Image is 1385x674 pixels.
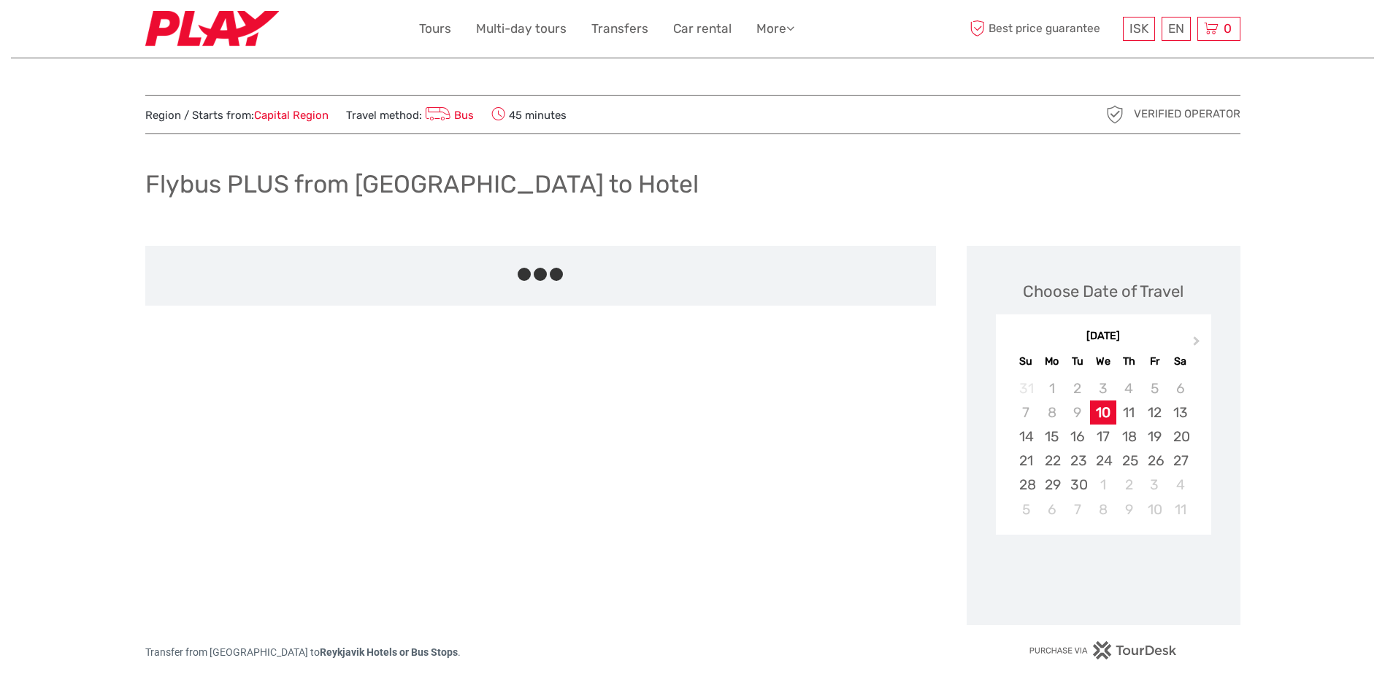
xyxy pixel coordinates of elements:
a: Transfers [591,18,648,39]
div: Tu [1064,352,1090,371]
div: Not available Sunday, September 7th, 2025 [1013,400,1039,425]
div: Choose Friday, September 19th, 2025 [1142,425,1167,449]
span: ISK [1129,21,1148,36]
div: Choose Saturday, October 4th, 2025 [1167,473,1193,497]
div: Choose Monday, September 15th, 2025 [1039,425,1064,449]
div: Choose Thursday, September 11th, 2025 [1116,400,1142,425]
div: Choose Sunday, September 14th, 2025 [1013,425,1039,449]
a: Tours [419,18,451,39]
span: Region / Starts from: [145,108,329,123]
button: Next Month [1186,333,1210,356]
div: Th [1116,352,1142,371]
div: Not available Wednesday, September 3rd, 2025 [1090,376,1116,400]
div: Choose Sunday, October 5th, 2025 [1013,497,1039,522]
div: Choose Tuesday, September 23rd, 2025 [1064,449,1090,473]
div: Not available Friday, September 5th, 2025 [1142,376,1167,400]
div: Choose Monday, September 29th, 2025 [1039,473,1064,497]
div: Choose Wednesday, September 10th, 2025 [1090,400,1116,425]
div: Choose Wednesday, September 24th, 2025 [1090,449,1116,473]
div: Not available Tuesday, September 2nd, 2025 [1064,376,1090,400]
span: Verified Operator [1134,106,1240,122]
img: verified_operator_grey_128.png [1103,103,1127,126]
a: Car rental [673,18,732,39]
div: Choose Monday, October 6th, 2025 [1039,497,1064,522]
div: Choose Saturday, September 27th, 2025 [1167,449,1193,473]
div: Not available Saturday, September 6th, 2025 [1167,376,1193,400]
div: Choose Saturday, September 13th, 2025 [1167,400,1193,425]
div: month 2025-09 [1000,376,1206,522]
div: Not available Tuesday, September 9th, 2025 [1064,400,1090,425]
div: Choose Wednesday, October 8th, 2025 [1090,497,1116,522]
div: Choose Sunday, September 28th, 2025 [1013,473,1039,497]
div: Choose Tuesday, September 30th, 2025 [1064,473,1090,497]
h1: Flybus PLUS from [GEOGRAPHIC_DATA] to Hotel [145,169,699,199]
div: Sa [1167,352,1193,371]
div: Choose Date of Travel [1023,280,1183,303]
div: Choose Thursday, October 2nd, 2025 [1116,473,1142,497]
div: Choose Friday, September 26th, 2025 [1142,449,1167,473]
a: Multi-day tours [476,18,567,39]
div: Not available Sunday, August 31st, 2025 [1013,376,1039,400]
div: Choose Thursday, September 18th, 2025 [1116,425,1142,449]
img: Fly Play [145,11,279,47]
a: Capital Region [254,109,329,122]
span: Travel method: [346,104,475,125]
div: Su [1013,352,1039,371]
div: Choose Thursday, October 9th, 2025 [1116,497,1142,522]
div: Choose Saturday, October 11th, 2025 [1167,497,1193,522]
div: Choose Tuesday, October 7th, 2025 [1064,497,1090,522]
div: Not available Monday, September 8th, 2025 [1039,400,1064,425]
strong: Reykjavik Hotels or Bus Stops [320,646,458,658]
div: Choose Saturday, September 20th, 2025 [1167,425,1193,449]
div: Choose Monday, September 22nd, 2025 [1039,449,1064,473]
div: Choose Tuesday, September 16th, 2025 [1064,425,1090,449]
span: 45 minutes [491,104,567,125]
div: Not available Thursday, September 4th, 2025 [1116,376,1142,400]
div: Choose Wednesday, October 1st, 2025 [1090,473,1116,497]
div: Choose Wednesday, September 17th, 2025 [1090,425,1116,449]
span: 0 [1221,21,1234,36]
div: Mo [1039,352,1064,371]
div: Choose Friday, September 12th, 2025 [1142,400,1167,425]
span: Transfer from [GEOGRAPHIC_DATA] to [145,646,458,658]
div: [DATE] [996,329,1211,344]
div: Choose Friday, October 3rd, 2025 [1142,473,1167,497]
div: Not available Monday, September 1st, 2025 [1039,376,1064,400]
div: Choose Thursday, September 25th, 2025 [1116,449,1142,473]
div: Fr [1142,352,1167,371]
div: Choose Sunday, September 21st, 2025 [1013,449,1039,473]
div: EN [1162,17,1191,41]
span: Best price guarantee [967,17,1119,41]
div: Loading... [1099,573,1108,582]
span: . [458,646,461,658]
div: Choose Friday, October 10th, 2025 [1142,497,1167,522]
div: We [1090,352,1116,371]
a: Bus [422,109,475,122]
img: PurchaseViaTourDesk.png [1029,641,1177,659]
a: More [756,18,794,39]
